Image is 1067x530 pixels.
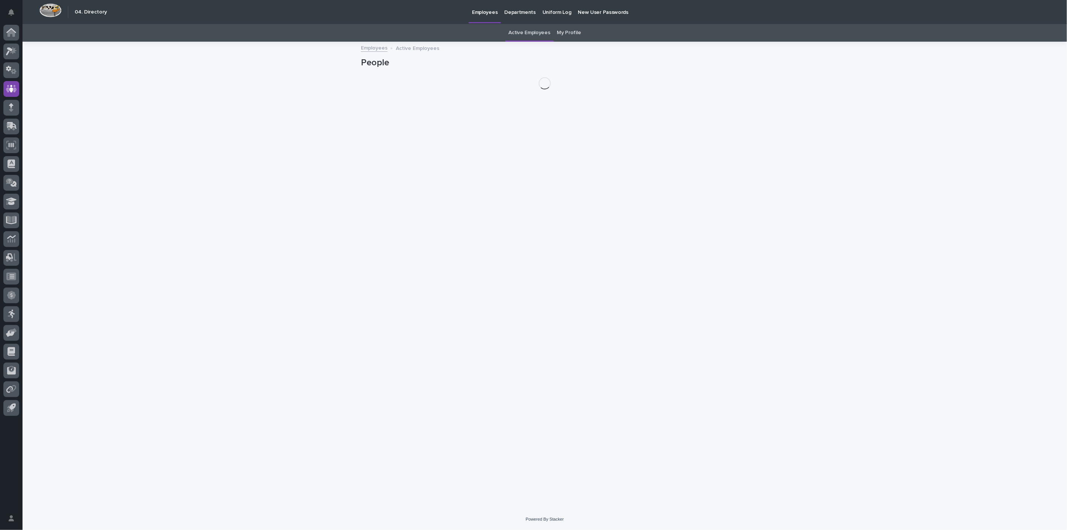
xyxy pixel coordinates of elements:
[361,57,729,68] h1: People
[557,24,581,42] a: My Profile
[39,3,62,17] img: Workspace Logo
[396,44,439,52] p: Active Employees
[526,517,564,521] a: Powered By Stacker
[509,24,550,42] a: Active Employees
[3,5,19,20] button: Notifications
[361,43,388,52] a: Employees
[75,9,107,15] h2: 04. Directory
[9,9,19,21] div: Notifications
